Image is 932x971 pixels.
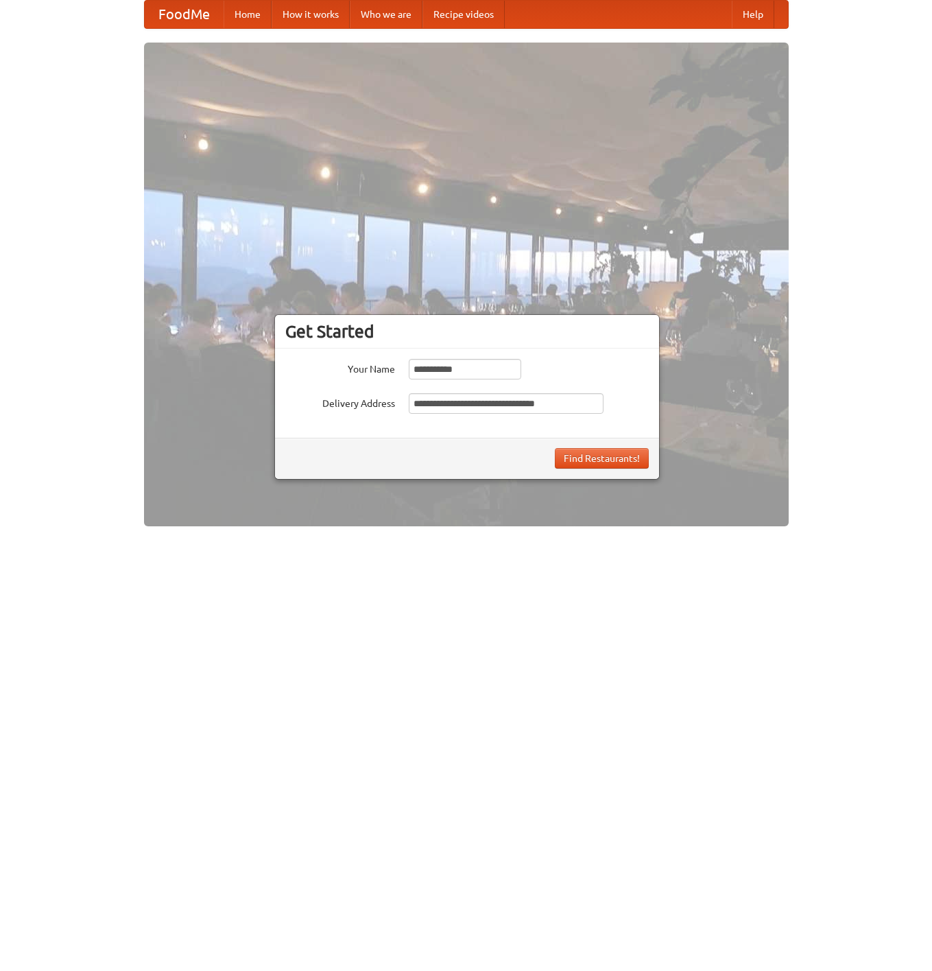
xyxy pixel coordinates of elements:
a: FoodMe [145,1,224,28]
a: Recipe videos [422,1,505,28]
a: Who we are [350,1,422,28]
label: Your Name [285,359,395,376]
a: Home [224,1,272,28]
a: How it works [272,1,350,28]
label: Delivery Address [285,393,395,410]
button: Find Restaurants! [555,448,649,469]
a: Help [732,1,774,28]
h3: Get Started [285,321,649,342]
